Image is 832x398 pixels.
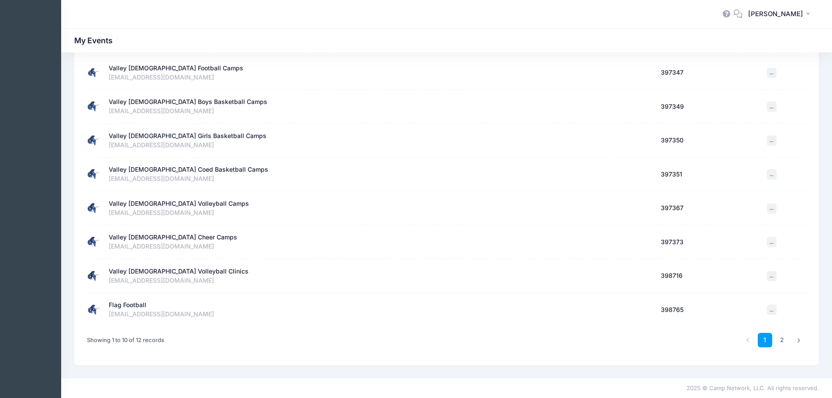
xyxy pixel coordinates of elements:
div: Valley [DEMOGRAPHIC_DATA] Cheer Camps [109,233,237,242]
div: Valley [DEMOGRAPHIC_DATA] Coed Basketball Camps [109,165,268,174]
td: 397373 [656,225,763,260]
span: ... [770,104,773,110]
td: 397350 [656,124,763,158]
div: [EMAIL_ADDRESS][DOMAIN_NAME] [109,208,652,218]
div: Flag Football [109,301,146,310]
img: Flag Football [87,303,100,316]
img: Valley Christian Coed Basketball Camps [87,168,100,181]
button: ... [767,305,777,315]
button: [PERSON_NAME] [742,4,819,24]
span: ... [770,137,773,143]
button: ... [767,203,777,214]
button: ... [767,271,777,281]
img: Valley Christian Girls Basketball Camps [87,134,100,147]
td: 398716 [656,259,763,293]
span: ... [770,171,773,177]
div: Showing 1 to 10 of 12 records [87,330,164,350]
button: ... [767,169,777,180]
span: ... [770,69,773,76]
img: Valley Christian Boys Basketball Camps [87,100,100,113]
img: Valley Christian Cheer Camps [87,235,100,249]
div: [EMAIL_ADDRESS][DOMAIN_NAME] [109,242,652,251]
div: Valley [DEMOGRAPHIC_DATA] Volleyball Camps [109,199,249,208]
td: 397347 [656,56,763,90]
div: [EMAIL_ADDRESS][DOMAIN_NAME] [109,310,652,319]
span: ... [770,273,773,279]
img: Valley Christian Volleyball Clinics [87,270,100,283]
span: 2025 © Camp Network, LLC. All rights reserved. [687,384,819,391]
td: 397351 [656,158,763,192]
div: [EMAIL_ADDRESS][DOMAIN_NAME] [109,174,652,183]
td: 398765 [656,293,763,327]
div: [EMAIL_ADDRESS][DOMAIN_NAME] [109,141,652,150]
a: 1 [758,333,772,347]
div: Valley [DEMOGRAPHIC_DATA] Girls Basketball Camps [109,132,266,141]
a: 2 [775,333,789,347]
td: 397367 [656,191,763,225]
button: ... [767,135,777,146]
img: Valley Christian Football Camps [87,66,100,80]
span: ... [770,205,773,211]
span: ... [770,307,773,313]
div: [EMAIL_ADDRESS][DOMAIN_NAME] [109,73,652,82]
button: ... [767,68,777,78]
div: Valley [DEMOGRAPHIC_DATA] Volleyball Clinics [109,267,249,276]
div: [EMAIL_ADDRESS][DOMAIN_NAME] [109,276,652,285]
button: ... [767,101,777,112]
img: Valley Christian Volleyball Camps [87,202,100,215]
span: ... [770,239,773,245]
div: Valley [DEMOGRAPHIC_DATA] Boys Basketball Camps [109,97,267,107]
button: ... [767,237,777,247]
h1: My Events [74,36,120,45]
div: Valley [DEMOGRAPHIC_DATA] Football Camps [109,64,243,73]
td: 397349 [656,90,763,124]
div: [EMAIL_ADDRESS][DOMAIN_NAME] [109,107,652,116]
span: [PERSON_NAME] [748,9,803,19]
